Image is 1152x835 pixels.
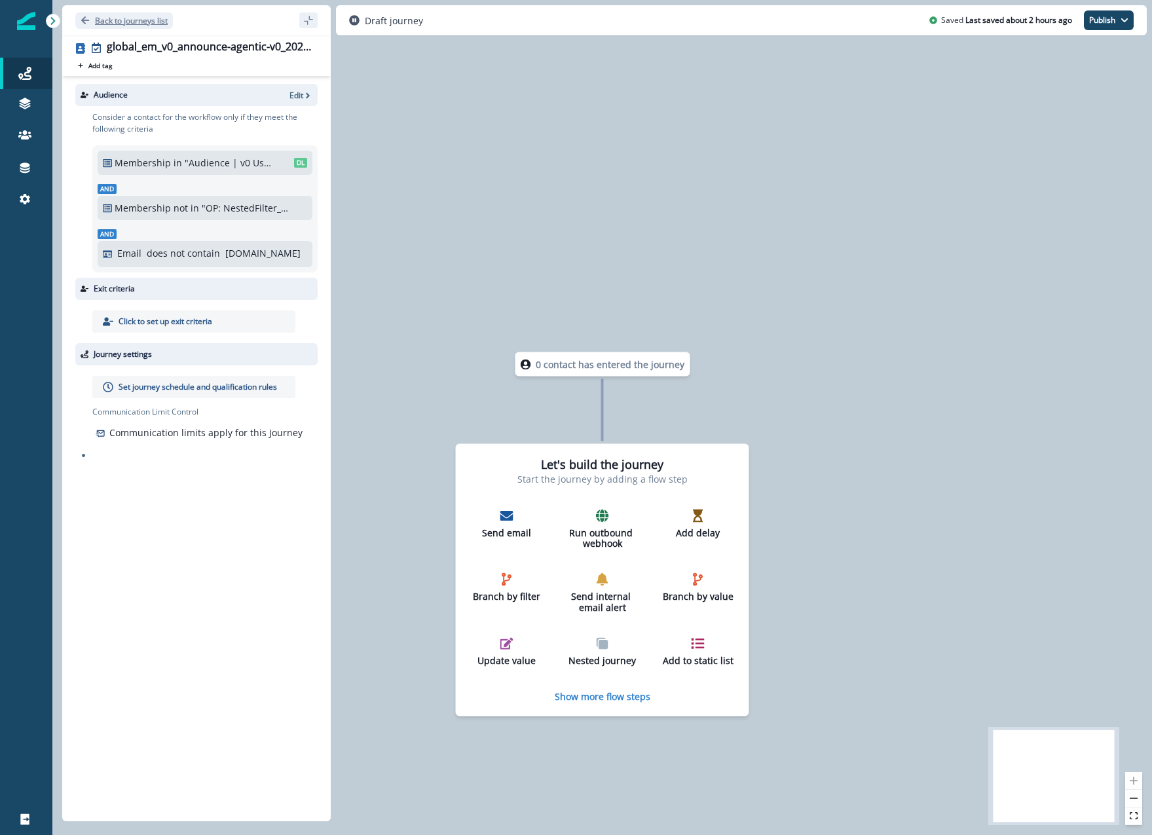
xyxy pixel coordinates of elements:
[174,156,182,170] p: in
[471,655,543,666] p: Update value
[471,591,543,603] p: Branch by filter
[536,358,684,371] p: 0 contact has entered the journey
[1084,10,1134,30] button: Publish
[94,283,135,295] p: Exit criteria
[299,12,318,28] button: sidebar collapse toggle
[174,201,199,215] p: not in
[289,90,303,101] p: Edit
[119,316,212,327] p: Click to set up exit criteria
[119,381,277,393] p: Set journey schedule and qualification rules
[657,568,739,608] button: Branch by value
[109,426,303,439] p: Communication limits apply for this Journey
[17,12,35,30] img: Inflection
[75,60,115,71] button: Add tag
[1125,790,1142,807] button: zoom out
[185,156,273,170] p: "Audience | v0 Users - Verified"
[662,527,734,538] p: Add delay
[561,568,644,619] button: Send internal email alert
[567,655,639,666] p: Nested journey
[147,246,220,260] p: does not contain
[965,14,1072,26] p: Last saved about 2 hours ago
[941,14,963,26] p: Saved
[477,352,728,377] div: 0 contact has entered the journey
[95,15,168,26] p: Back to journeys list
[456,444,749,716] div: Let's build the journeyStart the journey by adding a flow stepSend emailRun outbound webhookAdd d...
[115,201,171,215] p: Membership
[1125,807,1142,825] button: fit view
[98,229,117,239] span: And
[115,156,171,170] p: Membership
[92,406,318,418] p: Communication Limit Control
[466,568,548,608] button: Branch by filter
[225,246,301,260] p: [DOMAIN_NAME]
[567,591,639,614] p: Send internal email alert
[294,158,307,168] span: DL
[202,201,290,215] p: "OP: NestedFilter_MasterEmailSuppression+3daygov"
[657,504,739,544] button: Add delay
[555,690,650,702] button: Show more flow steps
[107,41,312,55] div: global_em_v0_announce-agentic-v0_20250811_2985
[561,504,644,555] button: Run outbound webhook
[662,655,734,666] p: Add to static list
[567,527,639,549] p: Run outbound webhook
[88,62,112,69] p: Add tag
[662,591,734,603] p: Branch by value
[94,89,128,101] p: Audience
[117,246,141,260] p: Email
[466,631,548,671] button: Update value
[92,111,318,135] p: Consider a contact for the workflow only if they meet the following criteria
[561,631,644,671] button: Nested journey
[517,472,688,485] p: Start the journey by adding a flow step
[657,631,739,671] button: Add to static list
[75,12,173,29] button: Go back
[289,90,312,101] button: Edit
[94,348,152,360] p: Journey settings
[541,458,663,472] h2: Let's build the journey
[466,504,548,544] button: Send email
[471,527,543,538] p: Send email
[365,14,423,28] p: Draft journey
[98,184,117,194] span: And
